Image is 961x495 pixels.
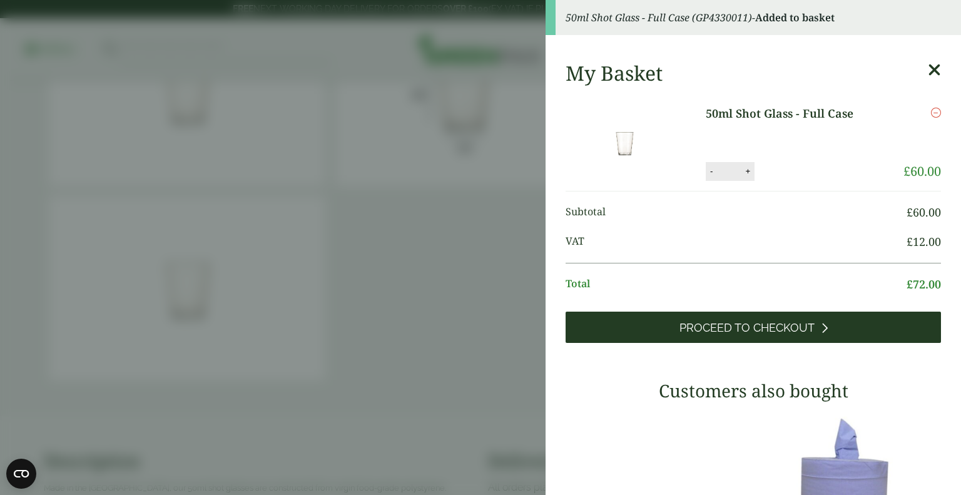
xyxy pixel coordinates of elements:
img: 50ml Shot Glass (Lined @ 2cl & 4cl)-Full Case of-0 [568,105,681,180]
span: Subtotal [566,204,907,221]
bdi: 12.00 [907,234,941,249]
a: Proceed to Checkout [566,312,941,343]
span: Proceed to Checkout [679,321,815,335]
bdi: 72.00 [907,277,941,292]
h3: Customers also bought [566,380,941,402]
bdi: 60.00 [907,205,941,220]
span: £ [907,234,913,249]
span: Total [566,276,907,293]
a: Remove this item [931,105,941,120]
button: - [706,166,716,176]
span: VAT [566,233,907,250]
span: £ [907,205,913,220]
a: 50ml Shot Glass - Full Case [706,105,878,122]
strong: Added to basket [755,11,835,24]
bdi: 60.00 [903,163,941,180]
button: Open CMP widget [6,459,36,489]
em: 50ml Shot Glass - Full Case (GP4330011) [566,11,752,24]
h2: My Basket [566,61,663,85]
button: + [741,166,754,176]
span: £ [903,163,910,180]
span: £ [907,277,913,292]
